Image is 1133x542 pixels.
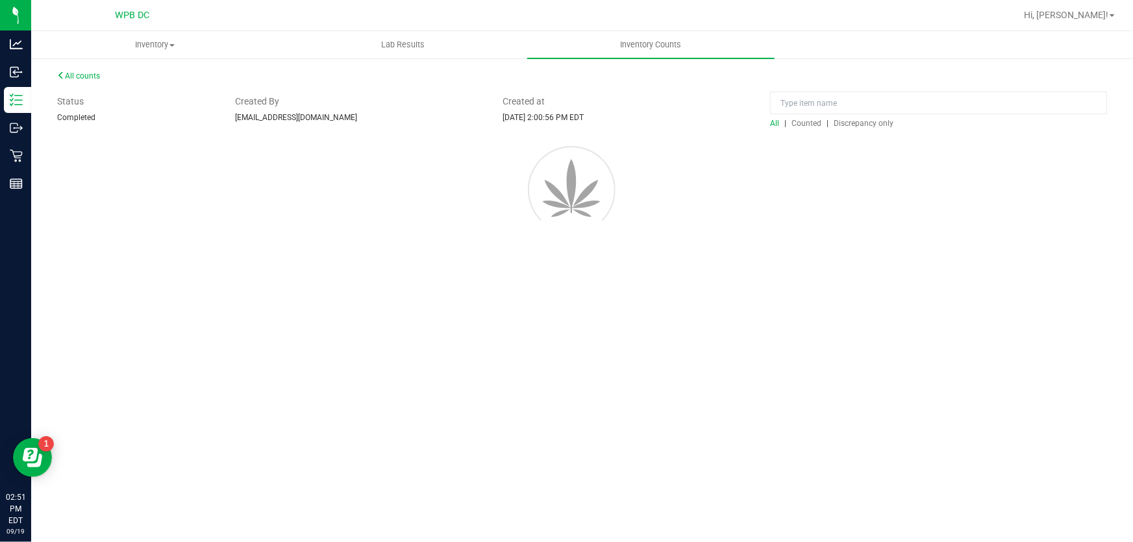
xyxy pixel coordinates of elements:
[6,526,25,536] p: 09/19
[10,177,23,190] inline-svg: Reports
[10,38,23,51] inline-svg: Analytics
[503,113,584,122] span: [DATE] 2:00:56 PM EDT
[503,95,751,108] span: Created at
[791,119,821,128] span: Counted
[10,66,23,79] inline-svg: Inbound
[38,436,54,452] iframe: Resource center unread badge
[788,119,827,128] a: Counted
[830,119,893,128] a: Discrepancy only
[13,438,52,477] iframe: Resource center
[57,95,216,108] span: Status
[10,149,23,162] inline-svg: Retail
[770,92,1107,114] input: Type item name
[527,31,775,58] a: Inventory Counts
[1024,10,1108,20] span: Hi, [PERSON_NAME]!
[827,119,828,128] span: |
[603,39,699,51] span: Inventory Counts
[834,119,893,128] span: Discrepancy only
[10,121,23,134] inline-svg: Outbound
[235,95,483,108] span: Created By
[31,31,279,58] a: Inventory
[770,119,784,128] a: All
[279,31,527,58] a: Lab Results
[770,119,779,128] span: All
[784,119,786,128] span: |
[6,491,25,526] p: 02:51 PM EDT
[235,113,357,122] span: [EMAIL_ADDRESS][DOMAIN_NAME]
[364,39,442,51] span: Lab Results
[116,10,150,21] span: WPB DC
[57,71,100,80] a: All counts
[57,113,95,122] span: Completed
[10,93,23,106] inline-svg: Inventory
[32,39,279,51] span: Inventory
